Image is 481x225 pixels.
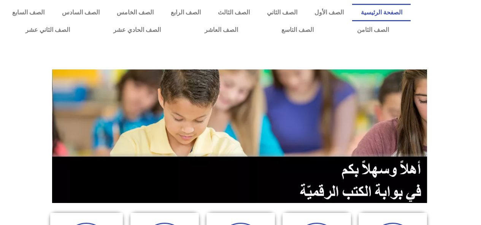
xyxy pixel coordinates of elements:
[306,4,352,21] a: الصف الأول
[260,21,335,39] a: الصف التاسع
[352,4,411,21] a: الصفحة الرئيسية
[335,21,411,39] a: الصف الثامن
[4,4,53,21] a: الصف السابع
[183,21,260,39] a: الصف العاشر
[209,4,258,21] a: الصف الثالث
[92,21,183,39] a: الصف الحادي عشر
[108,4,162,21] a: الصف الخامس
[162,4,209,21] a: الصف الرابع
[4,21,92,39] a: الصف الثاني عشر
[53,4,108,21] a: الصف السادس
[258,4,306,21] a: الصف الثاني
